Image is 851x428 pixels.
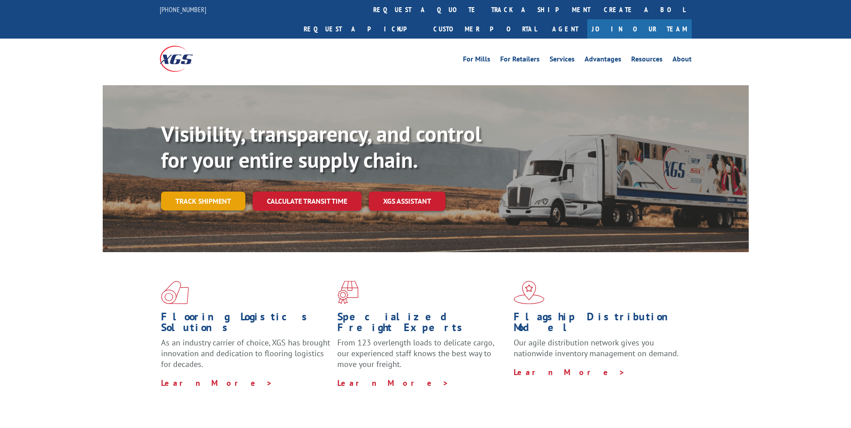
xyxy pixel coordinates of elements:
h1: Flagship Distribution Model [514,311,683,337]
a: XGS ASSISTANT [369,192,445,211]
img: xgs-icon-total-supply-chain-intelligence-red [161,281,189,304]
a: [PHONE_NUMBER] [160,5,206,14]
a: Learn More > [337,378,449,388]
span: As an industry carrier of choice, XGS has brought innovation and dedication to flooring logistics... [161,337,330,369]
a: Agent [543,19,587,39]
a: Calculate transit time [253,192,362,211]
a: About [672,56,692,66]
a: Join Our Team [587,19,692,39]
a: Customer Portal [427,19,543,39]
a: Learn More > [514,367,625,377]
a: Learn More > [161,378,273,388]
h1: Flooring Logistics Solutions [161,311,331,337]
p: From 123 overlength loads to delicate cargo, our experienced staff knows the best way to move you... [337,337,507,377]
a: Request a pickup [297,19,427,39]
a: Track shipment [161,192,245,210]
span: Our agile distribution network gives you nationwide inventory management on demand. [514,337,679,358]
a: Services [550,56,575,66]
a: Resources [631,56,663,66]
img: xgs-icon-focused-on-flooring-red [337,281,358,304]
a: For Retailers [500,56,540,66]
b: Visibility, transparency, and control for your entire supply chain. [161,120,481,174]
a: For Mills [463,56,490,66]
a: Advantages [585,56,621,66]
h1: Specialized Freight Experts [337,311,507,337]
img: xgs-icon-flagship-distribution-model-red [514,281,545,304]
